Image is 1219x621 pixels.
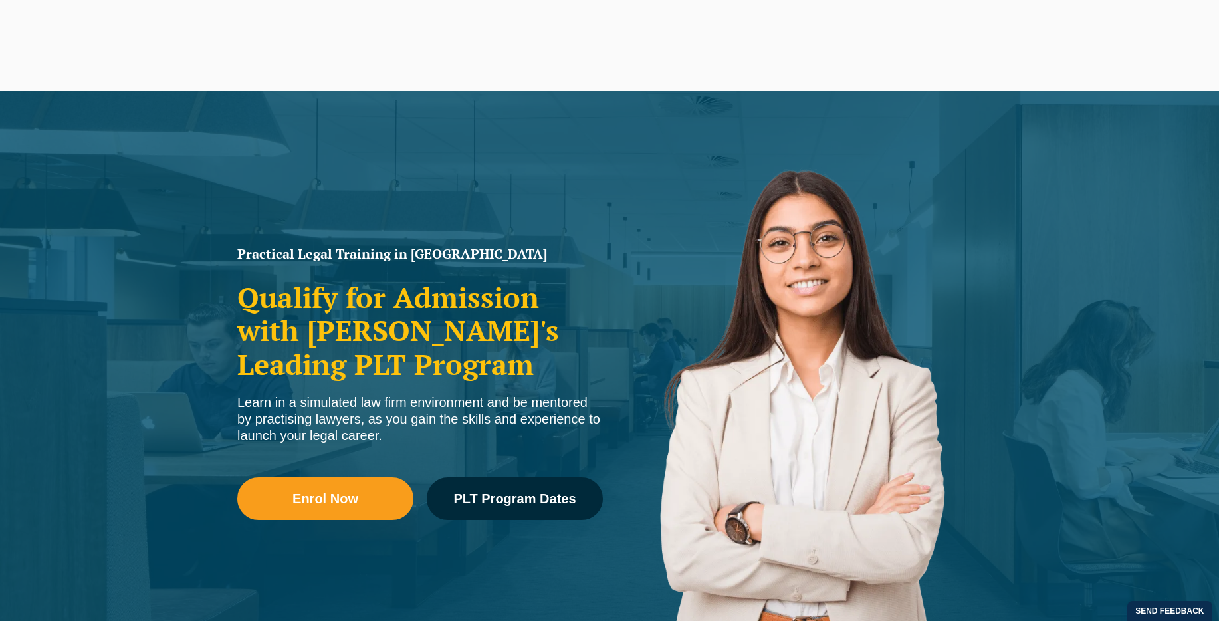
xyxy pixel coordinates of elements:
[292,492,358,505] span: Enrol Now
[427,477,603,520] a: PLT Program Dates
[237,247,603,261] h1: Practical Legal Training in [GEOGRAPHIC_DATA]
[237,281,603,381] h2: Qualify for Admission with [PERSON_NAME]'s Leading PLT Program
[237,477,413,520] a: Enrol Now
[453,492,576,505] span: PLT Program Dates
[237,394,603,444] div: Learn in a simulated law firm environment and be mentored by practising lawyers, as you gain the ...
